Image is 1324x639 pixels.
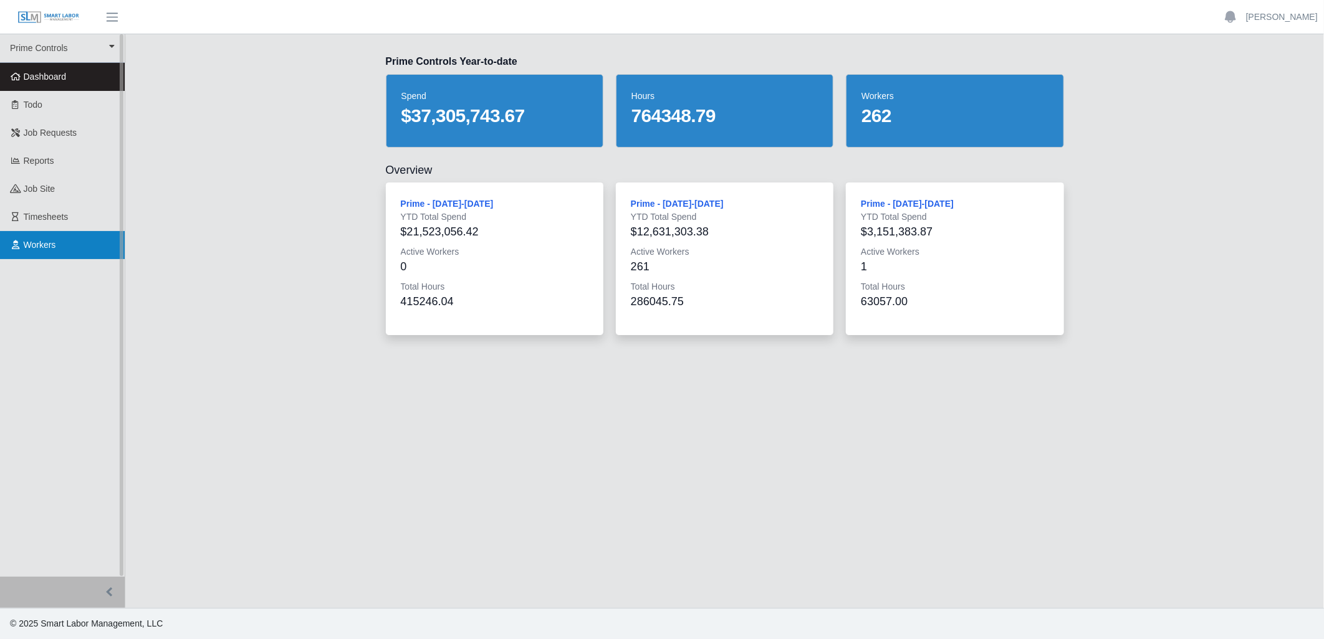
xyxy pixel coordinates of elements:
[24,156,54,166] span: Reports
[401,105,588,127] dd: $37,305,743.67
[401,223,588,240] div: $21,523,056.42
[631,223,818,240] div: $12,631,303.38
[631,245,818,258] dt: Active Workers
[401,293,588,310] div: 415246.04
[10,618,163,628] span: © 2025 Smart Labor Management, LLC
[861,105,1048,127] dd: 262
[1246,11,1318,24] a: [PERSON_NAME]
[861,199,954,209] a: Prime - [DATE]-[DATE]
[861,280,1048,293] dt: Total Hours
[861,90,1048,102] dt: workers
[631,90,818,102] dt: hours
[24,128,77,138] span: Job Requests
[861,211,1048,223] dt: YTD Total Spend
[631,211,818,223] dt: YTD Total Spend
[401,211,588,223] dt: YTD Total Spend
[401,280,588,293] dt: Total Hours
[861,293,1048,310] div: 63057.00
[24,72,67,82] span: Dashboard
[861,245,1048,258] dt: Active Workers
[17,11,80,24] img: SLM Logo
[24,212,69,222] span: Timesheets
[631,105,818,127] dd: 764348.79
[24,240,56,250] span: Workers
[24,184,55,194] span: job site
[386,163,1064,177] h2: Overview
[24,100,42,110] span: Todo
[401,245,588,258] dt: Active Workers
[861,223,1048,240] div: $3,151,383.87
[386,54,1064,69] h3: Prime Controls Year-to-date
[861,258,1048,275] div: 1
[631,293,818,310] div: 286045.75
[631,199,724,209] a: Prime - [DATE]-[DATE]
[401,258,588,275] div: 0
[401,199,494,209] a: Prime - [DATE]-[DATE]
[631,258,818,275] div: 261
[401,90,588,102] dt: spend
[631,280,818,293] dt: Total Hours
